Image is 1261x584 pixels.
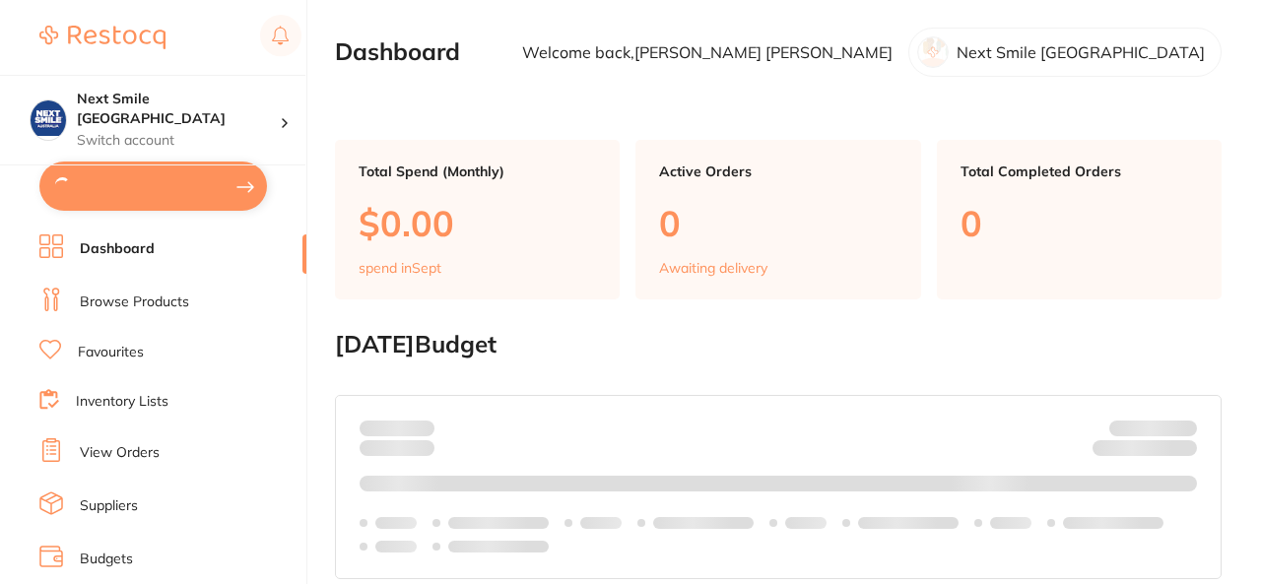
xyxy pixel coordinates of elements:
a: Budgets [80,550,133,569]
a: Favourites [78,343,144,362]
strong: $0.00 [400,419,434,436]
a: Inventory Lists [76,392,168,412]
a: Total Spend (Monthly)$0.00spend inSept [335,140,620,299]
p: Labels [375,515,417,531]
p: Labels [580,515,622,531]
p: Labels extended [448,515,549,531]
p: Spent: [360,420,434,435]
p: Labels extended [858,515,959,531]
p: Awaiting delivery [659,260,767,276]
p: Labels extended [1063,515,1163,531]
a: Total Completed Orders0 [937,140,1222,299]
a: Browse Products [80,292,189,312]
p: $0.00 [359,203,596,243]
h4: Next Smile Melbourne [77,90,280,128]
h2: [DATE] Budget [335,331,1222,358]
p: Total Completed Orders [961,163,1198,179]
img: Restocq Logo [39,26,166,49]
p: Budget: [1109,420,1197,435]
p: month [360,436,434,460]
p: Active Orders [659,163,896,179]
p: spend in Sept [359,260,441,276]
h2: Dashboard [335,38,460,66]
img: Next Smile Melbourne [31,100,66,136]
p: 0 [961,203,1198,243]
p: Switch account [77,131,280,151]
p: Next Smile [GEOGRAPHIC_DATA] [957,43,1205,61]
p: Labels [785,515,827,531]
p: Labels [990,515,1031,531]
a: Active Orders0Awaiting delivery [635,140,920,299]
a: Dashboard [80,239,155,259]
a: Suppliers [80,496,138,516]
p: Labels [375,539,417,554]
p: Remaining: [1093,436,1197,460]
strong: $0.00 [1162,443,1197,461]
p: Labels extended [653,515,754,531]
p: Labels extended [448,539,549,554]
strong: $NaN [1159,419,1197,436]
p: Total Spend (Monthly) [359,163,596,179]
p: 0 [659,203,896,243]
p: Welcome back, [PERSON_NAME] [PERSON_NAME] [522,43,893,61]
a: Restocq Logo [39,15,166,60]
a: View Orders [80,443,160,463]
